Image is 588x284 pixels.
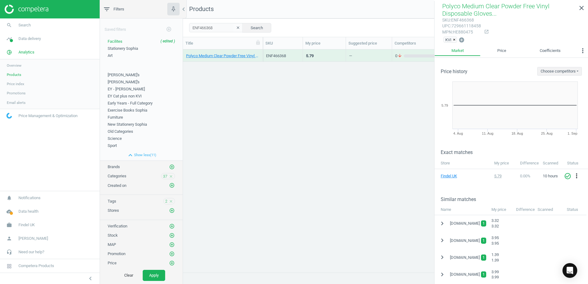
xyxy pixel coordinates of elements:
[169,232,175,239] button: add_circle_outline
[18,22,31,28] span: Search
[108,53,113,58] span: Art
[573,172,580,180] button: more_vert
[169,242,175,248] button: add_circle_outline
[7,81,24,86] span: Price index
[169,207,175,214] button: add_circle_outline
[265,41,300,46] div: SKU
[18,263,54,269] span: Competera Products
[491,218,499,228] span: 3.32 3.32
[108,101,153,105] span: Early Years - Full Category
[108,94,142,98] span: EY Cat plus non KVI
[348,41,389,46] div: Suggested price
[437,252,448,263] button: chevron_right
[494,173,514,179] div: 5.79
[458,37,465,44] button: add_circle
[491,235,499,246] span: 3.95 3.95
[100,18,183,36] div: Saved filters
[6,113,12,119] img: wGWNvw8QSZomAAAAABJRU5ErkJggg==
[483,238,485,244] span: 1
[441,69,467,74] h3: Price history
[108,108,147,112] span: Exercise Books Sophia
[3,19,15,31] i: search
[169,183,175,188] i: add_circle_outline
[437,269,448,280] button: chevron_right
[169,233,175,238] i: add_circle_outline
[3,33,15,45] i: timeline
[442,29,481,35] div: : HE880475
[395,53,404,59] span: 0
[169,208,175,213] i: add_circle_outline
[108,80,140,84] span: [PERSON_NAME]'s
[108,129,133,134] span: Old Categories
[189,23,243,32] input: SKU/Title search
[442,23,481,29] div: : 729661118458
[397,53,402,59] i: arrow_downward
[442,2,550,17] span: Polyco Medium Clear Powder Free Vinyl Disposable Gloves...
[488,204,513,215] div: My price
[108,46,138,51] span: Stationery Sophia
[349,53,352,61] div: —
[118,270,140,281] button: Clear
[108,164,120,169] span: Brands
[185,41,260,46] div: Title
[439,220,446,227] i: chevron_right
[491,270,499,280] span: 3.99 3.99
[183,49,588,268] div: grid
[481,29,489,35] a: open_in_new
[482,132,493,135] tspan: 11. Aug
[483,271,485,278] span: 1
[450,255,480,260] span: [DOMAIN_NAME]
[169,251,175,257] i: add_circle_outline
[453,37,455,42] span: ×
[169,164,175,170] button: add_circle_outline
[163,174,167,179] span: 37
[108,233,118,238] span: Stock
[236,26,240,30] i: clear
[113,6,124,12] span: Filters
[491,252,499,262] span: 1.39 1.39
[520,174,530,178] span: 0.00 %
[3,206,15,217] i: cloud_done
[450,221,480,226] span: [DOMAIN_NAME]
[442,104,448,107] text: 5.79
[7,63,22,68] span: Overview
[459,37,465,43] i: add_circle
[233,24,243,32] button: clear
[18,209,38,214] span: Data health
[541,132,552,135] tspan: 25. Aug
[442,17,481,23] div: : ENF466368
[180,6,187,13] i: chevron_left
[450,238,480,243] span: [DOMAIN_NAME]
[483,254,485,261] span: 1
[169,182,175,188] button: add_circle_outline
[3,246,15,258] i: headset_mic
[108,224,127,228] span: Verification
[435,204,488,215] div: Name
[87,275,94,282] i: chevron_left
[306,53,314,59] div: 5.79
[441,196,588,202] h3: Similar matches
[573,172,580,179] i: more_vert
[100,150,183,160] button: expand_lessShow less(11)
[564,157,588,169] th: Status
[18,36,41,41] span: Data delivery
[7,72,21,77] span: Products
[18,249,44,255] span: Need our help?
[439,237,446,244] i: chevron_right
[543,174,558,178] span: 10 hours
[480,45,523,56] a: Price
[442,18,450,22] span: sku
[186,53,260,59] a: Polyco Medium Clear Powder Free Vinyl Disposable Gloves - Pack of 100 1 Each
[435,157,491,169] th: Store
[127,152,134,159] i: expand_less
[513,204,534,215] div: Difference
[5,5,48,14] img: ajHJNr6hYgQAAAAASUVORK5CYII=
[108,39,122,44] span: Facilites
[534,204,564,215] div: Scanned
[483,220,485,227] span: 1
[169,260,175,266] button: add_circle_outline
[523,45,578,56] a: Coefficients
[441,149,588,155] h3: Exact matches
